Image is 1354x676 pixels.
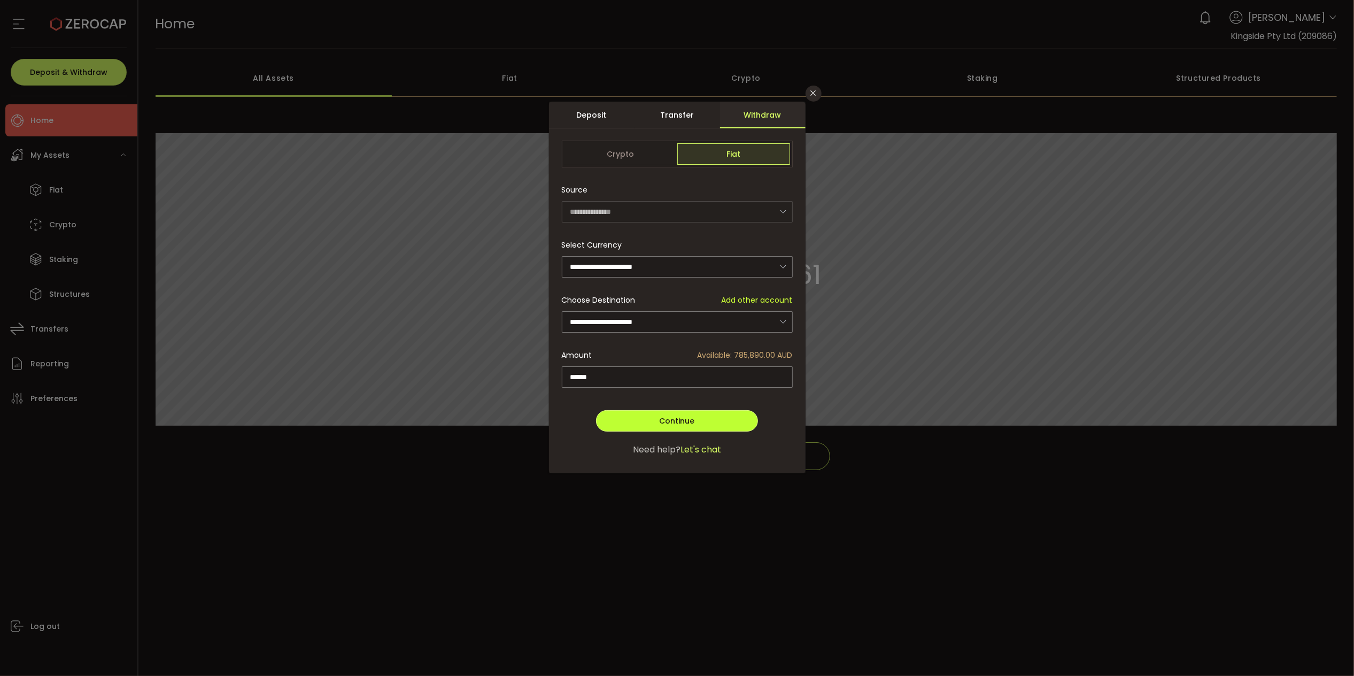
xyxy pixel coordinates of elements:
[680,443,721,456] span: Let's chat
[596,410,757,432] button: Continue
[698,350,793,361] span: Available: 785,890.00 AUD
[562,240,629,250] label: Select Currency
[722,295,793,306] span: Add other account
[562,295,636,306] span: Choose Destination
[549,102,806,473] div: dialog
[562,179,588,201] span: Source
[720,102,806,128] div: Withdraw
[562,350,592,361] span: Amount
[549,102,635,128] div: Deposit
[635,102,720,128] div: Transfer
[564,143,677,165] span: Crypto
[633,443,680,456] span: Need help?
[806,86,822,102] button: Close
[677,143,790,165] span: Fiat
[1227,560,1354,676] iframe: Chat Widget
[659,416,694,426] span: Continue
